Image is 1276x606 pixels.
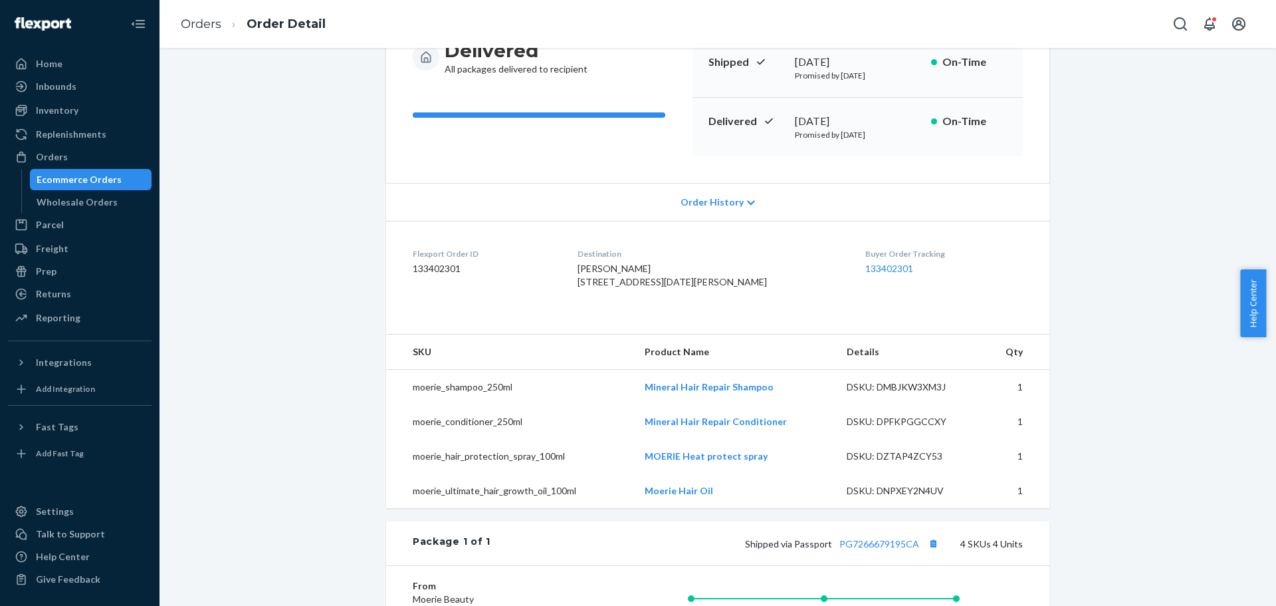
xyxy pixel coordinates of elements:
button: Open notifications [1196,11,1223,37]
a: Parcel [8,214,152,235]
div: DSKU: DMBJKW3XM3J [847,380,972,394]
p: Promised by [DATE] [795,70,920,81]
a: Mineral Hair Repair Conditioner [645,416,787,427]
a: Add Integration [8,379,152,400]
div: Add Integration [36,383,95,394]
a: 133402301 [865,263,913,274]
div: 4 SKUs 4 Units [490,535,1023,552]
a: Home [8,53,152,75]
td: moerie_conditioner_250ml [386,404,634,439]
a: Returns [8,283,152,305]
dt: From [413,579,572,593]
button: Fast Tags [8,416,152,438]
div: Talk to Support [36,528,105,541]
div: Fast Tags [36,420,78,434]
div: Integrations [36,356,92,369]
div: Reporting [36,311,80,325]
button: Close Navigation [125,11,152,37]
button: Copy tracking number [924,535,942,552]
div: Replenishments [36,128,106,141]
span: Order History [681,196,744,209]
td: moerie_hair_protection_spray_100ml [386,439,634,474]
a: Prep [8,261,152,282]
a: Help Center [8,546,152,567]
p: Promised by [DATE] [795,129,920,140]
a: Moerie Hair Oil [645,485,713,496]
div: Prep [36,265,56,278]
td: moerie_shampoo_250ml [386,370,634,405]
p: Shipped [708,55,784,70]
div: Orders [36,150,68,164]
p: On-Time [942,114,1007,129]
th: Qty [982,335,1049,370]
div: Give Feedback [36,573,100,586]
img: Flexport logo [15,17,71,31]
div: Freight [36,242,68,255]
button: Help Center [1240,269,1266,337]
th: Product Name [634,335,836,370]
th: Details [836,335,982,370]
td: 1 [982,474,1049,508]
div: Inventory [36,104,78,117]
div: DSKU: DPFKPGGCCXY [847,415,972,428]
th: SKU [386,335,634,370]
div: Wholesale Orders [37,196,118,209]
a: Freight [8,238,152,259]
a: Orders [8,146,152,168]
dt: Flexport Order ID [413,248,556,259]
div: [DATE] [795,55,920,70]
div: DSKU: DZTAP4ZCY53 [847,450,972,463]
a: Inventory [8,100,152,121]
dt: Destination [578,248,845,259]
div: Parcel [36,218,64,231]
dt: Buyer Order Tracking [865,248,1023,259]
a: Talk to Support [8,524,152,545]
div: Inbounds [36,80,76,93]
a: Wholesale Orders [30,192,152,213]
td: moerie_ultimate_hair_growth_oil_100ml [386,474,634,508]
td: 1 [982,439,1049,474]
h3: Delivered [445,39,587,63]
dd: 133402301 [413,262,556,275]
div: [DATE] [795,114,920,129]
div: Help Center [36,550,90,563]
div: Home [36,57,62,71]
a: Reporting [8,307,152,329]
p: Delivered [708,114,784,129]
a: Replenishments [8,124,152,145]
td: 1 [982,370,1049,405]
p: On-Time [942,55,1007,70]
a: Order Detail [247,17,326,31]
div: DSKU: DNPXEY2N4UV [847,484,972,498]
div: Ecommerce Orders [37,173,122,186]
a: Ecommerce Orders [30,169,152,190]
span: [PERSON_NAME] [STREET_ADDRESS][DATE][PERSON_NAME] [578,263,767,287]
button: Open account menu [1225,11,1252,37]
div: Package 1 of 1 [413,535,490,552]
div: Settings [36,505,74,518]
a: Add Fast Tag [8,443,152,464]
div: Add Fast Tag [36,448,84,459]
td: 1 [982,404,1049,439]
button: Open Search Box [1167,11,1194,37]
a: Settings [8,501,152,522]
a: PG7266679195CA [839,538,919,549]
ol: breadcrumbs [170,5,336,44]
a: Mineral Hair Repair Shampoo [645,381,774,392]
button: Integrations [8,352,152,373]
button: Give Feedback [8,569,152,590]
span: Shipped via Passport [745,538,942,549]
a: Orders [181,17,221,31]
div: All packages delivered to recipient [445,39,587,76]
div: Returns [36,287,71,301]
a: Inbounds [8,76,152,97]
a: MOERIE Heat protect spray [645,450,768,462]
